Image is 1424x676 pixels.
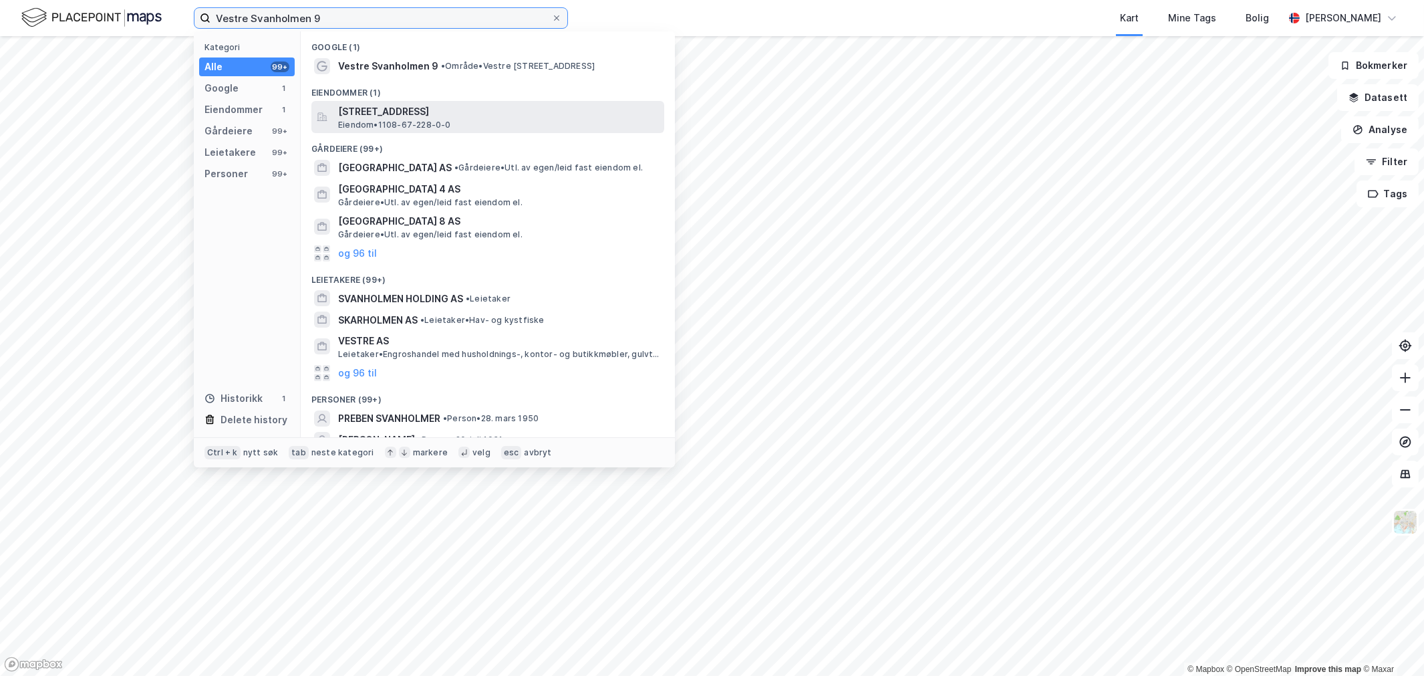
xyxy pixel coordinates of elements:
div: 99+ [271,168,289,179]
div: Personer (99+) [301,384,675,408]
span: VESTRE AS [338,333,659,349]
span: SVANHOLMEN HOLDING AS [338,291,463,307]
button: Analyse [1341,116,1419,143]
span: Gårdeiere • Utl. av egen/leid fast eiendom el. [338,229,523,240]
img: logo.f888ab2527a4732fd821a326f86c7f29.svg [21,6,162,29]
div: 99+ [271,147,289,158]
button: Bokmerker [1328,52,1419,79]
div: Historikk [204,390,263,407]
div: tab [289,446,309,459]
span: • [420,315,424,325]
div: 99+ [271,126,289,136]
button: Datasett [1337,84,1419,111]
div: Ctrl + k [204,446,241,459]
div: Kategori [204,42,295,52]
span: Leietaker • Engroshandel med husholdnings-, kontor- og butikkmøbler, gulvtepper og belysningsutstyr [338,349,662,360]
button: Filter [1355,148,1419,175]
span: Vestre Svanholmen 9 [338,58,438,74]
div: Kontrollprogram for chat [1357,612,1424,676]
button: Tags [1357,181,1419,207]
div: esc [501,446,522,459]
div: Google [204,80,239,96]
div: Leietakere (99+) [301,264,675,288]
a: Mapbox homepage [4,657,63,672]
div: Gårdeiere [204,123,253,139]
div: velg [472,447,490,458]
span: [STREET_ADDRESS] [338,104,659,120]
span: • [441,61,445,71]
div: Kart [1120,10,1139,26]
span: Leietaker • Hav- og kystfiske [420,315,545,326]
div: Eiendommer [204,102,263,118]
span: [GEOGRAPHIC_DATA] 4 AS [338,181,659,197]
iframe: Chat Widget [1357,612,1424,676]
a: Mapbox [1187,665,1224,674]
span: Person • 28. mars 1950 [443,413,539,424]
span: Gårdeiere • Utl. av egen/leid fast eiendom el. [338,197,523,208]
span: Eiendom • 1108-67-228-0-0 [338,120,451,130]
div: Gårdeiere (99+) [301,133,675,157]
div: Bolig [1246,10,1269,26]
div: [PERSON_NAME] [1305,10,1381,26]
div: 1 [279,393,289,404]
button: og 96 til [338,245,377,261]
div: 1 [279,83,289,94]
div: Leietakere [204,144,256,160]
div: 1 [279,104,289,115]
div: Delete history [221,412,287,428]
div: avbryt [524,447,551,458]
span: [GEOGRAPHIC_DATA] 8 AS [338,213,659,229]
span: • [454,162,458,173]
div: Eiendommer (1) [301,77,675,101]
div: Alle [204,59,223,75]
span: Gårdeiere • Utl. av egen/leid fast eiendom el. [454,162,643,173]
span: Person • 20. juli 1961 [418,435,503,445]
span: [GEOGRAPHIC_DATA] AS [338,160,452,176]
span: [PERSON_NAME] [338,432,415,448]
div: Mine Tags [1168,10,1216,26]
button: og 96 til [338,365,377,381]
span: • [418,435,422,445]
input: Søk på adresse, matrikkel, gårdeiere, leietakere eller personer [210,8,551,28]
div: neste kategori [311,447,374,458]
span: Leietaker [466,294,511,304]
span: Område • Vestre [STREET_ADDRESS] [441,61,595,72]
span: SKARHOLMEN AS [338,312,418,328]
span: • [466,294,470,304]
span: • [443,413,447,423]
span: PREBEN SVANHOLMER [338,411,440,427]
a: OpenStreetMap [1227,665,1292,674]
a: Improve this map [1295,665,1361,674]
div: Personer [204,166,248,182]
div: Google (1) [301,31,675,55]
div: nytt søk [243,447,279,458]
div: 99+ [271,62,289,72]
div: markere [413,447,448,458]
img: Z [1393,510,1418,535]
